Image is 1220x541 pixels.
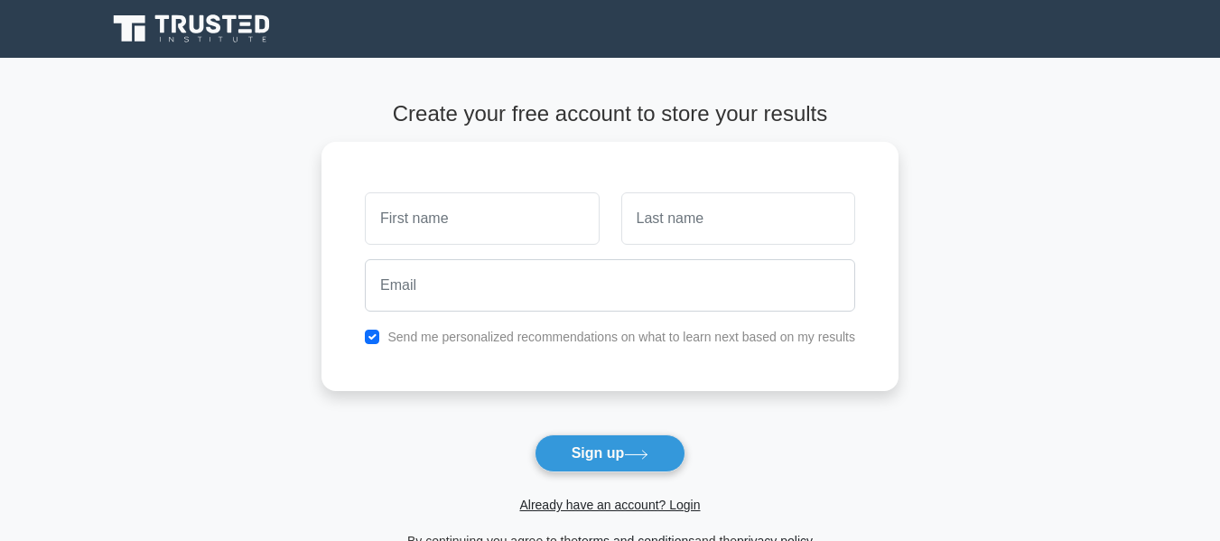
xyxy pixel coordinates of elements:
[535,434,686,472] button: Sign up
[519,498,700,512] a: Already have an account? Login
[321,101,899,127] h4: Create your free account to store your results
[365,259,855,312] input: Email
[365,192,599,245] input: First name
[387,330,855,344] label: Send me personalized recommendations on what to learn next based on my results
[621,192,855,245] input: Last name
